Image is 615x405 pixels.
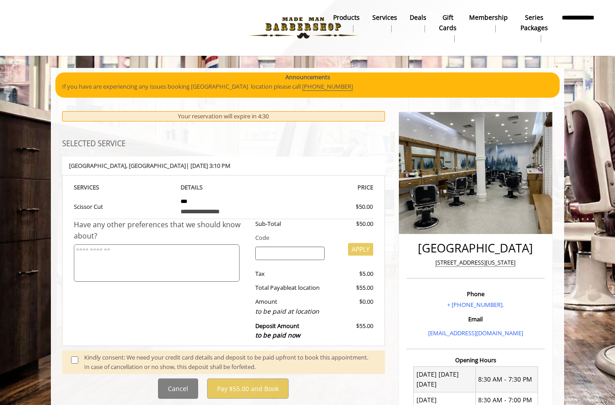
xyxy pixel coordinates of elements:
[255,306,325,316] div: to be paid at location
[62,111,385,121] div: Your reservation will expire in 4:30
[69,162,231,170] b: [GEOGRAPHIC_DATA] | [DATE] 3:10 PM
[331,297,373,316] div: $0.00
[407,357,545,363] h3: Opening Hours
[84,353,376,372] div: Kindly consent: We need your credit card details and deposit to be paid upfront to book this appo...
[409,242,543,255] h2: [GEOGRAPHIC_DATA]
[447,301,504,309] a: + [PHONE_NUMBER].
[62,82,553,91] p: If you have are experiencing any issues booking [GEOGRAPHIC_DATA] location please call
[62,140,385,148] h3: SELECTED SERVICE
[249,219,332,229] div: Sub-Total
[255,322,300,340] b: Deposit Amount
[249,233,373,243] div: Code
[333,13,360,22] b: products
[241,3,365,53] img: Made Man Barbershop logo
[74,182,174,193] th: SERVICE
[372,13,397,22] b: Services
[74,193,174,219] td: Scissor Cut
[331,321,373,341] div: $55.00
[331,269,373,279] div: $5.00
[291,283,320,292] span: at location
[439,13,457,33] b: gift cards
[74,219,249,242] div: Have any other preferences that we should know about?
[331,219,373,229] div: $50.00
[403,11,433,35] a: DealsDeals
[174,182,274,193] th: DETAILS
[249,297,332,316] div: Amount
[410,13,426,22] b: Deals
[433,11,463,45] a: Gift cardsgift cards
[285,72,330,82] b: Announcements
[96,183,99,191] span: S
[249,269,332,279] div: Tax
[126,162,186,170] span: , [GEOGRAPHIC_DATA]
[323,202,373,211] div: $50.00
[475,367,538,392] td: 8:30 AM - 7:30 PM
[409,291,543,297] h3: Phone
[331,283,373,292] div: $55.00
[255,331,300,339] span: to be paid now
[409,316,543,322] h3: Email
[463,11,514,35] a: MembershipMembership
[428,329,523,337] a: [EMAIL_ADDRESS][DOMAIN_NAME]
[348,243,373,256] button: APPLY
[514,11,554,45] a: Series packagesSeries packages
[469,13,508,22] b: Membership
[158,378,198,399] button: Cancel
[327,11,366,35] a: Productsproducts
[249,283,332,292] div: Total Payable
[207,378,289,399] button: Pay $55.00 and Book
[273,182,373,193] th: PRICE
[414,367,476,392] td: [DATE] [DATE] [DATE]
[520,13,548,33] b: Series packages
[366,11,403,35] a: ServicesServices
